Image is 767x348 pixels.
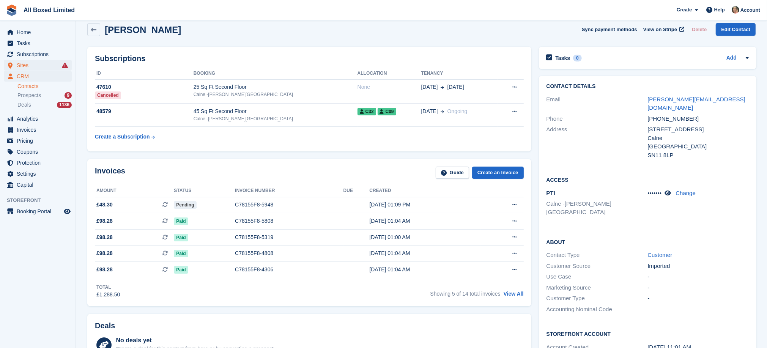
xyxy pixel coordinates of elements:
[640,23,686,36] a: View on Stripe
[235,185,343,197] th: Invoice number
[17,101,31,109] span: Deals
[17,146,62,157] span: Coupons
[96,266,113,274] span: £98.28
[547,272,648,281] div: Use Case
[17,124,62,135] span: Invoices
[95,107,194,115] div: 48579
[343,185,370,197] th: Due
[95,68,194,80] th: ID
[96,201,113,209] span: £48.30
[17,206,62,217] span: Booking Portal
[647,252,672,258] a: Customer
[369,249,480,257] div: [DATE] 01:04 AM
[504,291,524,297] a: View All
[194,68,358,80] th: Booking
[547,283,648,292] div: Marketing Source
[4,27,72,38] a: menu
[647,151,749,160] div: SN11 8LP
[573,55,582,61] div: 0
[547,305,648,314] div: Accounting Nominal Code
[547,200,648,217] li: Calne -[PERSON_NAME][GEOGRAPHIC_DATA]
[647,115,749,123] div: [PHONE_NUMBER]
[689,23,710,36] button: Delete
[547,115,648,123] div: Phone
[447,83,464,91] span: [DATE]
[472,167,524,179] a: Create an Invoice
[7,197,76,204] span: Storefront
[194,91,358,98] div: Calne -[PERSON_NAME][GEOGRAPHIC_DATA]
[547,238,749,246] h2: About
[547,95,648,112] div: Email
[95,91,121,99] div: Cancelled
[235,249,343,257] div: C78155F8-4808
[235,201,343,209] div: C78155F8-5948
[17,91,72,99] a: Prospects 9
[369,233,480,241] div: [DATE] 01:00 AM
[95,130,155,144] a: Create a Subscription
[647,294,749,303] div: -
[4,60,72,71] a: menu
[6,5,17,16] img: stora-icon-8386f47178a22dfd0bd8f6a31ec36ba5ce8667c1dd55bd0f319d3a0aa187defe.svg
[96,284,120,291] div: Total
[63,207,72,216] a: Preview store
[96,217,113,225] span: £98.28
[96,233,113,241] span: £98.28
[547,294,648,303] div: Customer Type
[174,234,188,241] span: Paid
[358,83,421,91] div: None
[582,23,637,36] button: Sync payment methods
[430,291,500,297] span: Showing 5 of 14 total invoices
[174,266,188,274] span: Paid
[421,68,498,80] th: Tenancy
[96,291,120,299] div: £1,288.50
[65,92,72,99] div: 9
[647,125,749,134] div: [STREET_ADDRESS]
[105,25,181,35] h2: [PERSON_NAME]
[647,134,749,143] div: Calne
[714,6,725,14] span: Help
[17,157,62,168] span: Protection
[740,6,760,14] span: Account
[369,201,480,209] div: [DATE] 01:09 PM
[643,26,677,33] span: View on Stripe
[369,217,480,225] div: [DATE] 01:04 AM
[174,201,196,209] span: Pending
[95,54,524,63] h2: Subscriptions
[647,283,749,292] div: -
[20,4,78,16] a: All Boxed Limited
[17,101,72,109] a: Deals 1136
[547,190,555,196] span: PTI
[436,167,469,179] a: Guide
[547,251,648,260] div: Contact Type
[358,108,376,115] span: C32
[378,108,396,115] span: C09
[17,49,62,60] span: Subscriptions
[369,266,480,274] div: [DATE] 01:04 AM
[4,38,72,49] a: menu
[17,135,62,146] span: Pricing
[447,108,468,114] span: Ongoing
[17,83,72,90] a: Contacts
[17,27,62,38] span: Home
[556,55,570,61] h2: Tasks
[4,113,72,124] a: menu
[732,6,739,14] img: Sandie Mills
[174,217,188,225] span: Paid
[194,107,358,115] div: 45 Sq Ft Second Floor
[174,250,188,257] span: Paid
[421,107,438,115] span: [DATE]
[547,330,749,337] h2: Storefront Account
[647,142,749,151] div: [GEOGRAPHIC_DATA]
[235,233,343,241] div: C78155F8-5319
[95,321,115,330] h2: Deals
[647,190,661,196] span: •••••••
[96,249,113,257] span: £98.28
[547,125,648,159] div: Address
[4,135,72,146] a: menu
[4,146,72,157] a: menu
[421,83,438,91] span: [DATE]
[647,96,745,111] a: [PERSON_NAME][EMAIL_ADDRESS][DOMAIN_NAME]
[647,272,749,281] div: -
[95,83,194,91] div: 47610
[116,336,275,345] div: No deals yet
